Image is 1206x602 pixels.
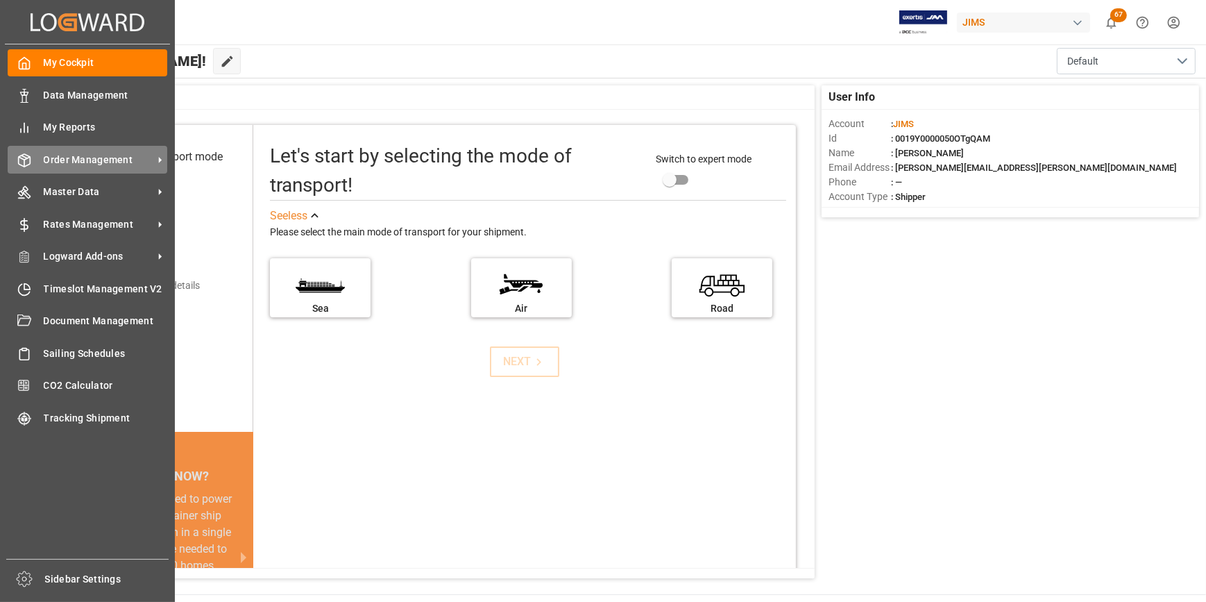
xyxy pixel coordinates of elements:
span: My Reports [44,120,168,135]
a: Sailing Schedules [8,340,167,367]
span: Name [829,146,891,160]
button: Help Center [1127,7,1158,38]
span: : Shipper [891,192,926,202]
a: Data Management [8,81,167,108]
div: JIMS [957,12,1090,33]
span: Order Management [44,153,153,167]
span: Id [829,131,891,146]
span: My Cockpit [44,56,168,70]
span: Switch to expert mode [656,153,752,165]
div: Sea [277,301,364,316]
div: Please select the main mode of transport for your shipment. [270,224,786,241]
button: show 67 new notifications [1096,7,1127,38]
span: Tracking Shipment [44,411,168,426]
span: Email Address [829,160,891,175]
span: User Info [829,89,875,106]
a: Timeslot Management V2 [8,275,167,302]
img: Exertis%20JAM%20-%20Email%20Logo.jpg_1722504956.jpg [899,10,947,35]
span: 67 [1110,8,1127,22]
span: Rates Management [44,217,153,232]
span: Logward Add-ons [44,249,153,264]
span: : [PERSON_NAME] [891,148,964,158]
span: Master Data [44,185,153,199]
span: Account Type [829,190,891,204]
span: Sailing Schedules [44,346,168,361]
span: Data Management [44,88,168,103]
span: : [891,119,914,129]
a: Document Management [8,308,167,335]
button: NEXT [490,346,559,377]
div: Road [679,301,765,316]
div: See less [270,208,307,224]
span: JIMS [893,119,914,129]
span: Document Management [44,314,168,328]
span: Account [829,117,891,131]
span: : [PERSON_NAME][EMAIL_ADDRESS][PERSON_NAME][DOMAIN_NAME] [891,162,1177,173]
span: : 0019Y0000050OTgQAM [891,133,990,144]
button: JIMS [957,9,1096,35]
div: Let's start by selecting the mode of transport! [270,142,642,200]
span: Default [1067,54,1098,69]
span: CO2 Calculator [44,378,168,393]
span: Phone [829,175,891,190]
a: My Reports [8,114,167,141]
a: My Cockpit [8,49,167,76]
div: Air [478,301,565,316]
span: : — [891,177,902,187]
span: Sidebar Settings [45,572,169,587]
span: Timeslot Management V2 [44,282,168,296]
a: Tracking Shipment [8,404,167,431]
div: NEXT [504,353,546,370]
a: CO2 Calculator [8,372,167,399]
button: open menu [1057,48,1196,74]
div: Select transport mode [115,149,223,165]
